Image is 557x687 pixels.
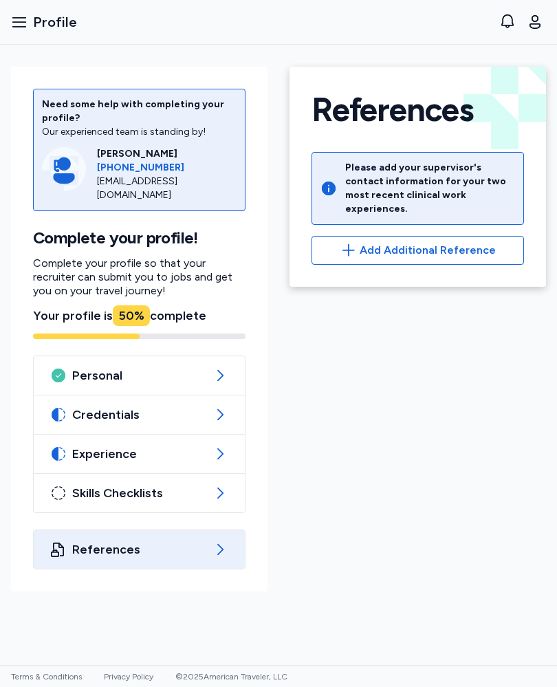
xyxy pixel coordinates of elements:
span: Experience [72,446,206,462]
div: Need some help with completing your profile? [42,98,237,125]
button: Profile [6,7,83,37]
span: Credentials [72,406,206,423]
a: [PHONE_NUMBER] [97,161,237,175]
p: Complete your profile so that your recruiter can submit you to jobs and get you on your travel jo... [33,257,245,298]
a: Privacy Policy [104,672,153,681]
div: [EMAIL_ADDRESS][DOMAIN_NAME] [97,175,237,202]
h1: Complete your profile! [33,228,245,248]
span: References [72,541,206,558]
div: 50 % [113,305,150,326]
span: Skills Checklists [72,485,206,501]
span: Profile [33,12,77,32]
span: Add Additional Reference [360,242,496,259]
div: Please add your supervisor's contact information for your two most recent clinical work experiences. [345,161,515,216]
button: Add Additional Reference [312,236,524,265]
span: © 2025 American Traveler, LLC [175,672,287,681]
div: [PERSON_NAME] [97,147,237,161]
a: Terms & Conditions [11,672,82,681]
img: Consultant [42,147,86,191]
h1: References [312,89,473,130]
div: Our experienced team is standing by! [42,125,237,139]
span: Personal [72,367,206,384]
div: Your profile is complete [33,306,245,325]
